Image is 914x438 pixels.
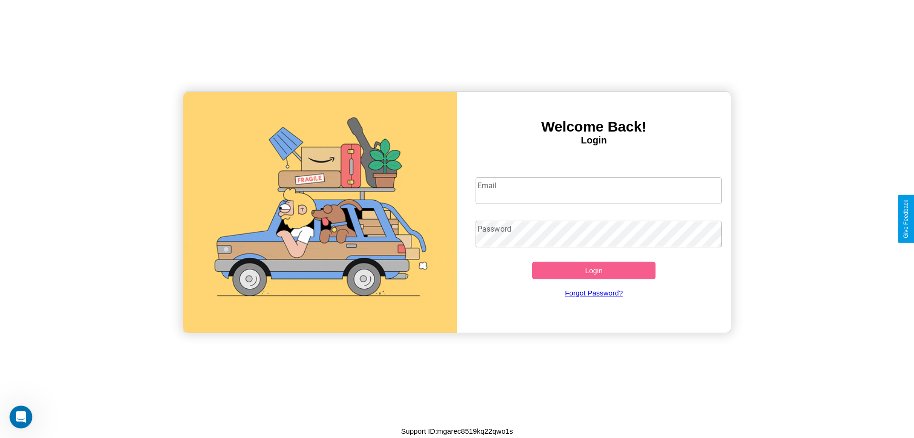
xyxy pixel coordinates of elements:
[903,200,909,238] div: Give Feedback
[401,425,513,438] p: Support ID: mgarec8519kq22qwo1s
[10,406,32,428] iframe: Intercom live chat
[532,262,656,279] button: Login
[457,135,731,146] h4: Login
[471,279,717,306] a: Forgot Password?
[457,119,731,135] h3: Welcome Back!
[183,92,457,333] img: gif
